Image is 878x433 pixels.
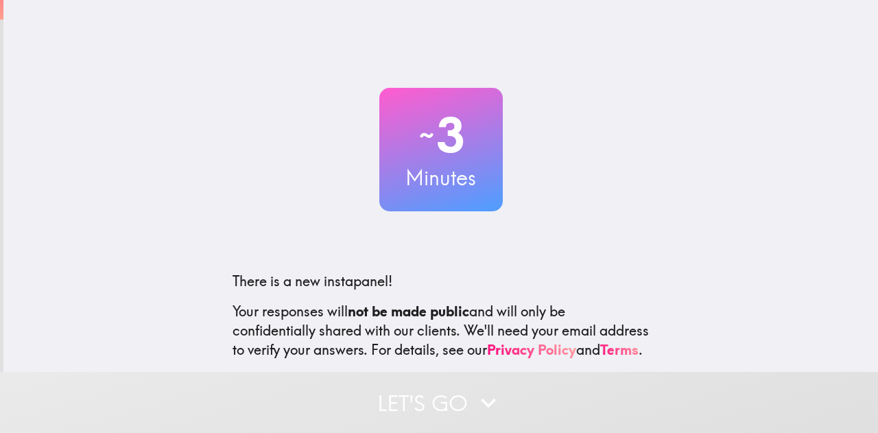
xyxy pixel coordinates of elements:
[233,272,392,290] span: There is a new instapanel!
[233,302,650,360] p: Your responses will and will only be confidentially shared with our clients. We'll need your emai...
[379,163,503,192] h3: Minutes
[600,341,639,358] a: Terms
[417,115,436,156] span: ~
[379,107,503,163] h2: 3
[487,341,576,358] a: Privacy Policy
[233,371,650,409] p: This invite is exclusively for you, please do not share it. Complete it soon because spots are li...
[348,303,469,320] b: not be made public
